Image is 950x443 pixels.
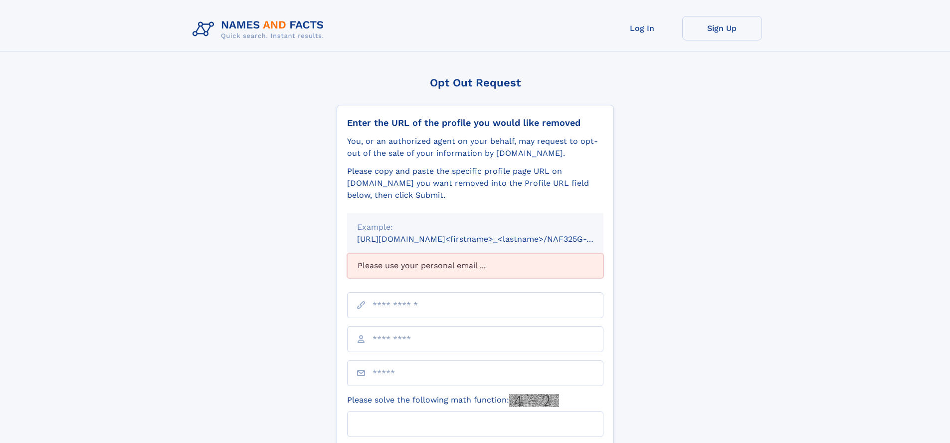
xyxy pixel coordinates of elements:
small: [URL][DOMAIN_NAME]<firstname>_<lastname>/NAF325G-xxxxxxxx [357,234,622,244]
a: Sign Up [682,16,762,40]
label: Please solve the following math function: [347,394,559,407]
div: Enter the URL of the profile you would like removed [347,117,603,128]
div: Opt Out Request [337,76,614,89]
a: Log In [602,16,682,40]
div: Please use your personal email ... [347,253,603,278]
div: Example: [357,221,593,233]
img: Logo Names and Facts [189,16,332,43]
div: Please copy and paste the specific profile page URL on [DOMAIN_NAME] you want removed into the Pr... [347,165,603,201]
div: You, or an authorized agent on your behalf, may request to opt-out of the sale of your informatio... [347,135,603,159]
